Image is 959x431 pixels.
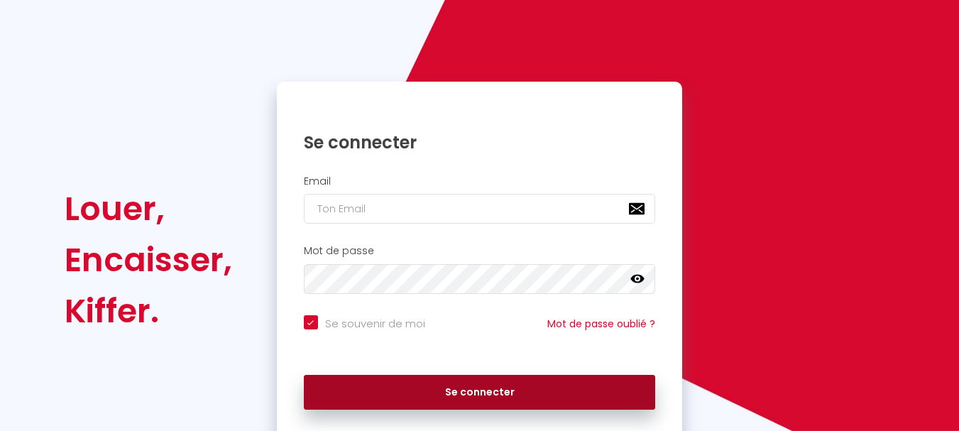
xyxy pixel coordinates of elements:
a: Mot de passe oublié ? [547,317,655,331]
input: Ton Email [304,194,656,224]
h2: Mot de passe [304,245,656,257]
h2: Email [304,175,656,187]
h1: Se connecter [304,131,656,153]
div: Kiffer. [65,285,232,337]
button: Se connecter [304,375,656,410]
div: Louer, [65,183,232,234]
div: Encaisser, [65,234,232,285]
